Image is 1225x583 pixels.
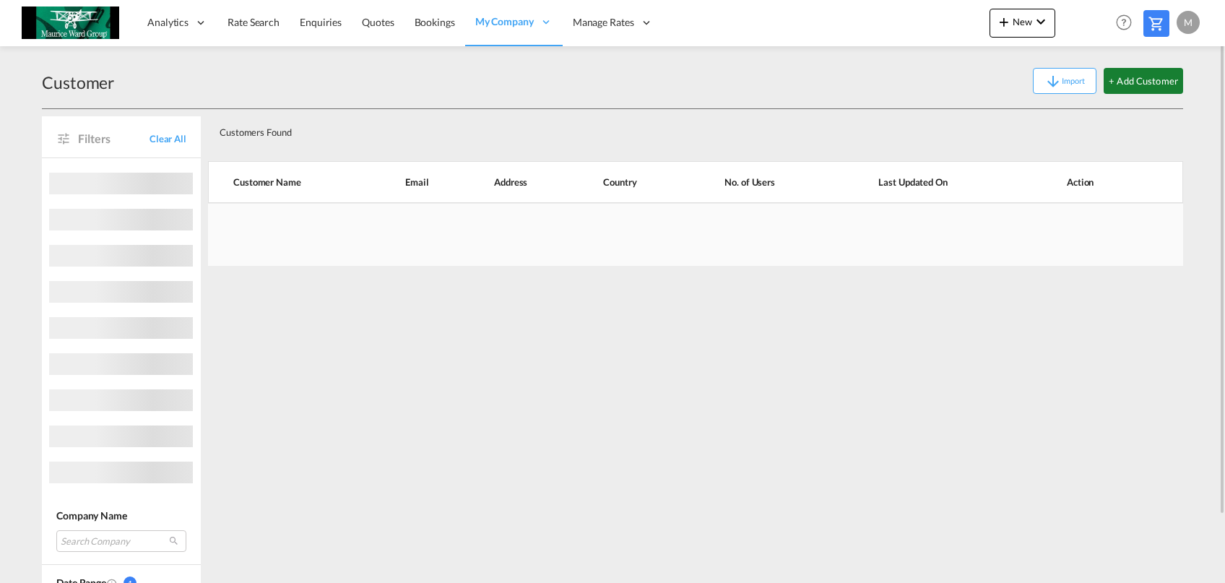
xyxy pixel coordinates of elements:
th: Last Updated On [842,161,1031,203]
span: Analytics [147,15,189,30]
span: Rate Search [228,16,280,28]
img: c6e8db30f5a511eea3e1ab7543c40fcc.jpg [22,7,119,39]
span: My Company [475,14,534,29]
span: Quotes [362,16,394,28]
th: Country [579,161,688,203]
th: No. of Users [688,161,842,203]
button: + Add Customer [1104,68,1183,94]
span: Clear All [150,132,186,145]
th: Action [1031,161,1183,203]
div: Help [1112,10,1143,36]
md-icon: icon-plus 400-fg [995,13,1013,30]
span: New [995,16,1049,27]
th: Email [381,161,469,203]
button: icon-arrow-downImport [1033,68,1096,94]
md-icon: icon-chevron-down [1032,13,1049,30]
span: Company Name [56,509,127,522]
span: Manage Rates [573,15,634,30]
div: Customer [42,71,114,94]
span: Help [1112,10,1136,35]
span: Filters [78,131,150,147]
div: M [1177,11,1200,34]
span: Enquiries [300,16,342,28]
button: icon-plus 400-fgNewicon-chevron-down [990,9,1055,38]
th: Customer Name [208,161,381,203]
th: Address [469,161,579,203]
div: Customers Found [214,115,1081,144]
span: Bookings [415,16,455,28]
md-icon: icon-arrow-down [1044,73,1062,90]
